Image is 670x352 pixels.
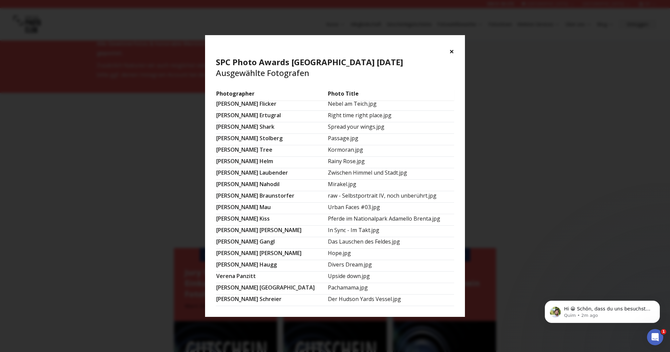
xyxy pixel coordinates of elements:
td: [PERSON_NAME] Ertugral [216,111,328,122]
td: [PERSON_NAME] Kiss [216,214,328,226]
td: Verena Panzitt [216,272,328,283]
td: Upside down.jpg [328,272,454,283]
td: Mirakel.jpg [328,180,454,191]
td: [PERSON_NAME] Flicker [216,99,328,111]
td: Urban Faces #03.jpg [328,203,454,214]
td: Divers Dream.jpg [328,260,454,272]
td: Pachamama.jpg [328,283,454,295]
h4: Ausgewählte Fotografen [216,57,454,78]
td: Rainy Rose.jpg [328,157,454,168]
td: Kormoran.jpg [328,145,454,157]
td: Passage.jpg [328,134,454,145]
td: [PERSON_NAME] Braunstorfer [216,191,328,203]
td: Der Hudson Yards Vessel.jpg [328,295,454,306]
td: [PERSON_NAME] Laubender [216,168,328,180]
td: [PERSON_NAME] Helm [216,157,328,168]
td: Photo Title [328,89,454,101]
td: [PERSON_NAME] Tree [216,145,328,157]
td: [PERSON_NAME] Mau [216,203,328,214]
td: Pferde im Nationalpark Adamello Brenta.jpg [328,214,454,226]
td: [PERSON_NAME] Schreier [216,295,328,306]
td: [PERSON_NAME] Gangl [216,237,328,249]
td: Zwischen Himmel und Stadt.jpg [328,168,454,180]
span: 1 [661,329,666,334]
td: [PERSON_NAME] Nahodil [216,180,328,191]
button: × [449,46,454,57]
td: Spread your wings.jpg [328,122,454,134]
td: [PERSON_NAME] Haugg [216,260,328,272]
td: [PERSON_NAME] [PERSON_NAME] [216,249,328,260]
td: [PERSON_NAME] [PERSON_NAME] [216,226,328,237]
td: raw - Selbstportrait IV, noch unberührt.jpg [328,191,454,203]
td: Hope.jpg [328,249,454,260]
b: SPC Photo Awards [GEOGRAPHIC_DATA] [DATE] [216,56,403,68]
td: Photographer [216,89,328,101]
td: [PERSON_NAME] Shark [216,122,328,134]
td: Right time right place.jpg [328,111,454,122]
td: [PERSON_NAME] Stolberg [216,134,328,145]
td: Nebel am Teich.jpg [328,99,454,111]
iframe: Intercom notifications message [535,286,670,334]
iframe: Intercom live chat [647,329,663,345]
td: In Sync - Im Takt.jpg [328,226,454,237]
td: Das Lauschen des Feldes.jpg [328,237,454,249]
td: [PERSON_NAME] [GEOGRAPHIC_DATA] [216,283,328,295]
